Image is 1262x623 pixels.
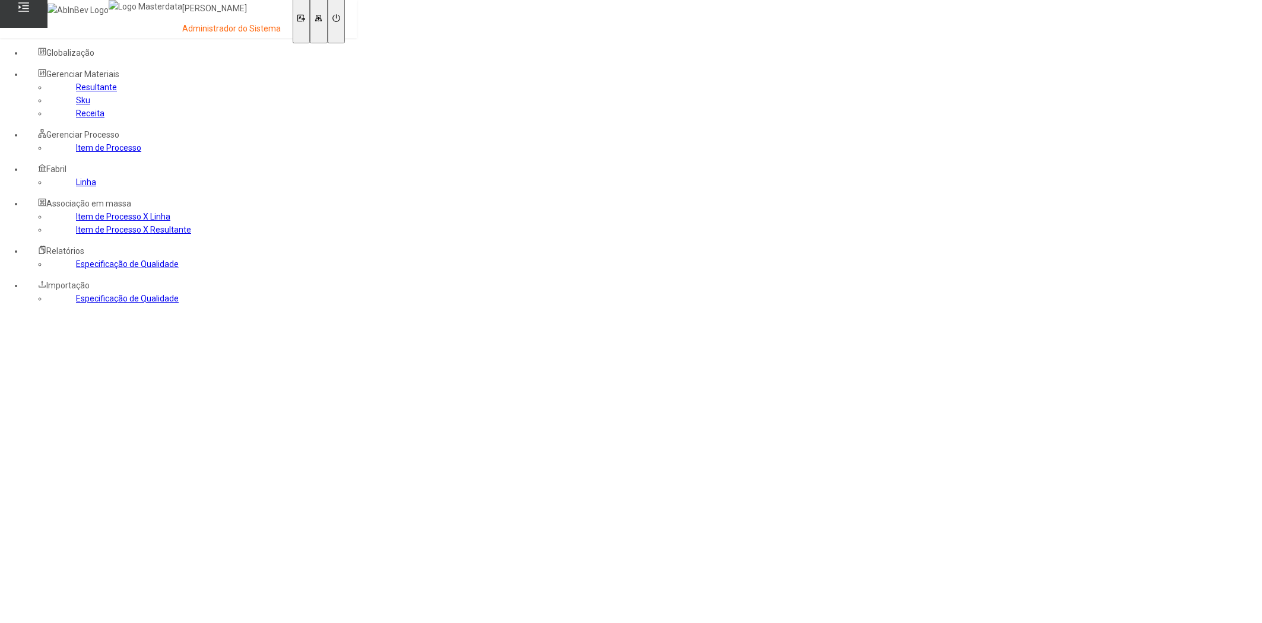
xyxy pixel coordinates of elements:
[76,96,90,105] a: Sku
[182,3,281,15] p: [PERSON_NAME]
[76,177,96,187] a: Linha
[182,23,281,35] p: Administrador do Sistema
[76,82,117,92] a: Resultante
[76,225,191,234] a: Item de Processo X Resultante
[46,48,94,58] span: Globalização
[76,294,179,303] a: Especificação de Qualidade
[46,281,90,290] span: Importação
[47,4,109,17] img: AbInBev Logo
[76,109,104,118] a: Receita
[46,164,66,174] span: Fabril
[76,259,179,269] a: Especificação de Qualidade
[46,246,84,256] span: Relatórios
[46,199,131,208] span: Associação em massa
[46,69,119,79] span: Gerenciar Materiais
[46,130,119,139] span: Gerenciar Processo
[76,143,141,152] a: Item de Processo
[76,212,170,221] a: Item de Processo X Linha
